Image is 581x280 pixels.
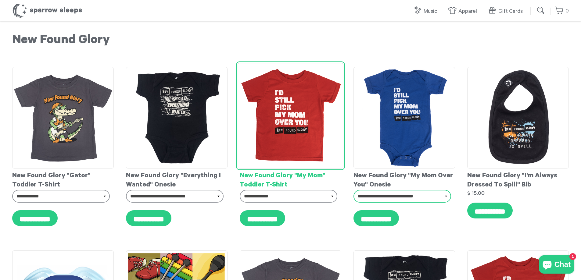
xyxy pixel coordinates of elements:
[238,63,343,168] img: NewFoundGlory-toddlertee_grande.png
[537,255,576,275] inbox-online-store-chat: Shopify online store chat
[12,67,114,168] img: NewFoundGlory-Gator-ToddlerT-shirt_grande.jpg
[12,168,114,190] div: New Found Glory "Gator" Toddler T-Shirt
[126,67,228,168] img: NewFoundGlory-EverythingIWantedOnesie_grande.jpg
[12,3,82,18] h1: Sparrow Sleeps
[353,67,455,168] img: NewFoundGlory-Onesie_grande.png
[126,168,228,190] div: New Found Glory "Everything I Wanted" Onesie
[535,4,547,16] input: Submit
[467,67,569,168] img: New_Found_Glory_-_Bib_grande.jpg
[12,34,569,49] h1: New Found Glory
[413,5,440,18] a: Music
[467,168,569,190] div: New Found Glory "I'm Always Dressed To Spill" Bib
[488,5,526,18] a: Gift Cards
[555,5,569,18] a: 0
[240,168,341,190] div: New Found Glory "My Mom" Toddler T-Shirt
[353,168,455,190] div: New Found Glory "My Mom Over You" Onesie
[467,190,485,196] strong: $ 15.00
[448,5,480,18] a: Apparel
